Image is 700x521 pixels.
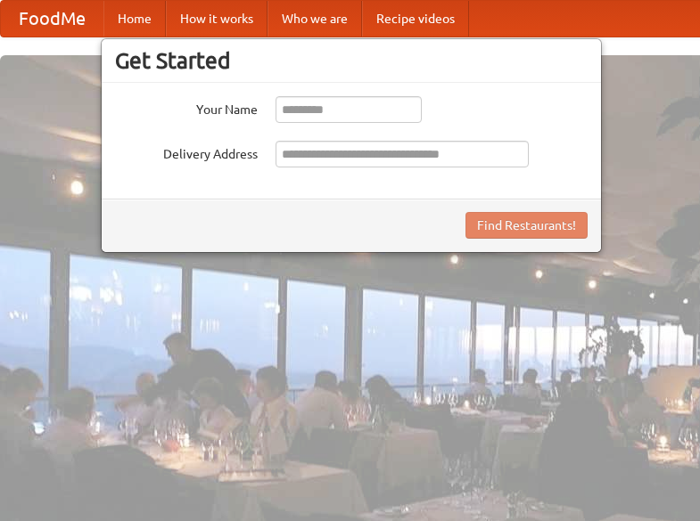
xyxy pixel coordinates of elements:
[103,1,166,37] a: Home
[268,1,362,37] a: Who we are
[115,96,258,118] label: Your Name
[362,1,469,37] a: Recipe videos
[115,141,258,163] label: Delivery Address
[1,1,103,37] a: FoodMe
[166,1,268,37] a: How it works
[115,47,588,74] h3: Get Started
[465,212,588,239] button: Find Restaurants!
